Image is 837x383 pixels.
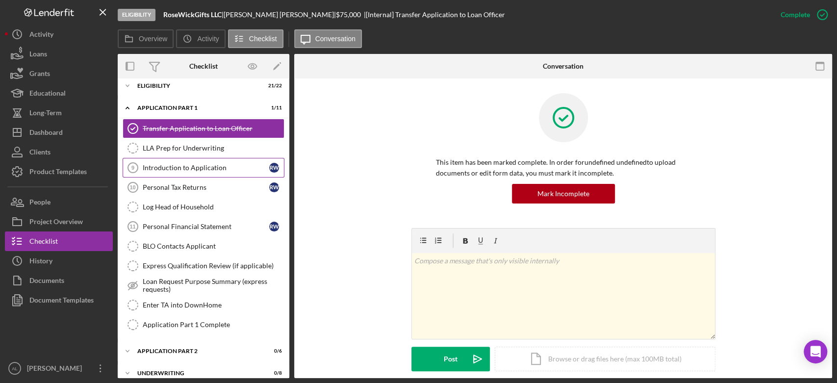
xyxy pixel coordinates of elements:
[29,231,58,254] div: Checklist
[12,366,18,371] text: AL
[143,144,284,152] div: LLA Prep for Underwriting
[143,321,284,329] div: Application Part 1 Complete
[131,165,134,171] tspan: 9
[29,64,50,86] div: Grants
[537,184,589,204] div: Mark Incomplete
[512,184,615,204] button: Mark Incomplete
[264,83,282,89] div: 21 / 22
[5,64,113,83] button: Grants
[29,142,51,164] div: Clients
[5,123,113,142] button: Dashboard
[5,162,113,181] button: Product Templates
[29,103,62,125] div: Long-Term
[123,295,284,315] a: Enter TA into DownHome
[444,347,457,371] div: Post
[5,103,113,123] button: Long-Term
[29,251,52,273] div: History
[123,315,284,334] a: Application Part 1 Complete
[29,192,51,214] div: People
[543,62,583,70] div: Conversation
[123,256,284,276] a: Express Qualification Review (if applicable)
[411,347,490,371] button: Post
[29,123,63,145] div: Dashboard
[264,370,282,376] div: 0 / 8
[5,231,113,251] button: Checklist
[197,35,219,43] label: Activity
[143,262,284,270] div: Express Qualification Review (if applicable)
[269,222,279,231] div: R W
[123,236,284,256] a: BLO Contacts Applicant
[29,44,47,66] div: Loans
[123,138,284,158] a: LLA Prep for Underwriting
[123,158,284,178] a: 9Introduction to ApplicationRW
[123,178,284,197] a: 10Personal Tax ReturnsRW
[189,62,218,70] div: Checklist
[29,162,87,184] div: Product Templates
[29,212,83,234] div: Project Overview
[364,11,505,19] div: | [Internal] Transfer Application to Loan Officer
[137,83,257,89] div: Eligibility
[224,11,336,19] div: [PERSON_NAME] [PERSON_NAME] |
[137,105,257,111] div: Application Part 1
[137,370,257,376] div: Underwriting
[269,163,279,173] div: R W
[143,242,284,250] div: BLO Contacts Applicant
[139,35,167,43] label: Overview
[143,223,269,230] div: Personal Financial Statement
[269,182,279,192] div: R W
[143,278,284,293] div: Loan Request Purpose Summary (express requests)
[143,125,284,132] div: Transfer Application to Loan Officer
[143,164,269,172] div: Introduction to Application
[163,10,222,19] b: RoseWickGifts LLC
[228,29,283,48] button: Checklist
[118,9,155,21] div: Eligibility
[336,10,361,19] span: $75,000
[5,192,113,212] button: People
[123,217,284,236] a: 11Personal Financial StatementRW
[5,44,113,64] button: Loans
[5,83,113,103] button: Educational
[118,29,174,48] button: Overview
[129,224,135,230] tspan: 11
[129,184,135,190] tspan: 10
[143,203,284,211] div: Log Head of Household
[5,142,113,162] button: Clients
[294,29,362,48] button: Conversation
[5,212,113,231] button: Project Overview
[771,5,832,25] button: Complete
[315,35,356,43] label: Conversation
[5,271,113,290] button: Documents
[176,29,225,48] button: Activity
[29,290,94,312] div: Document Templates
[5,25,113,44] button: Activity
[163,11,224,19] div: |
[436,157,691,179] p: This item has been marked complete. In order for undefined undefined to upload documents or edit ...
[264,348,282,354] div: 0 / 6
[137,348,257,354] div: Application Part 2
[264,105,282,111] div: 1 / 11
[25,358,88,381] div: [PERSON_NAME]
[143,183,269,191] div: Personal Tax Returns
[249,35,277,43] label: Checklist
[123,119,284,138] a: Transfer Application to Loan Officer
[5,358,113,378] button: AL[PERSON_NAME]
[29,83,66,105] div: Educational
[29,25,53,47] div: Activity
[5,290,113,310] button: Document Templates
[123,276,284,295] a: Loan Request Purpose Summary (express requests)
[804,340,827,363] div: Open Intercom Messenger
[5,251,113,271] button: History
